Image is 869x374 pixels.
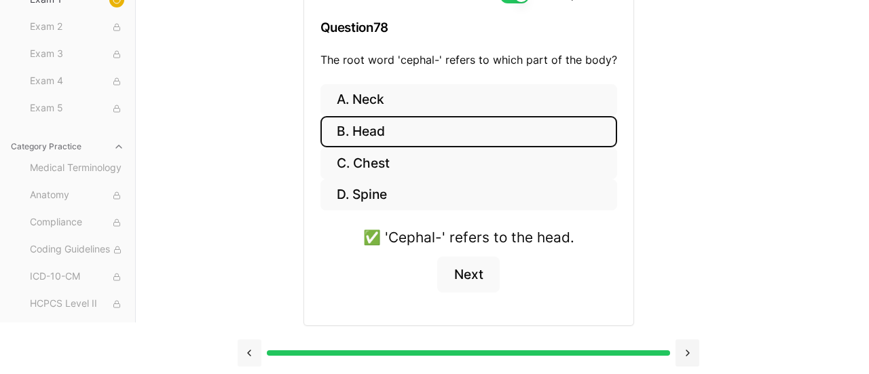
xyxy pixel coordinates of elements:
[24,16,130,38] button: Exam 2
[24,293,130,315] button: HCPCS Level II
[24,185,130,206] button: Anatomy
[30,20,124,35] span: Exam 2
[24,266,130,288] button: ICD-10-CM
[363,227,574,248] div: ✅ 'Cephal-' refers to the head.
[30,215,124,230] span: Compliance
[24,239,130,261] button: Coding Guidelines
[320,7,617,48] h3: Question 78
[320,147,617,179] button: C. Chest
[24,43,130,65] button: Exam 3
[24,98,130,119] button: Exam 5
[24,212,130,233] button: Compliance
[30,297,124,312] span: HCPCS Level II
[320,52,617,68] p: The root word 'cephal-' refers to which part of the body?
[30,242,124,257] span: Coding Guidelines
[320,84,617,116] button: A. Neck
[437,257,499,293] button: Next
[24,157,130,179] button: Medical Terminology
[320,179,617,211] button: D. Spine
[30,74,124,89] span: Exam 4
[5,136,130,157] button: Category Practice
[30,269,124,284] span: ICD-10-CM
[30,47,124,62] span: Exam 3
[24,71,130,92] button: Exam 4
[30,188,124,203] span: Anatomy
[30,161,124,176] span: Medical Terminology
[320,116,617,148] button: B. Head
[30,101,124,116] span: Exam 5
